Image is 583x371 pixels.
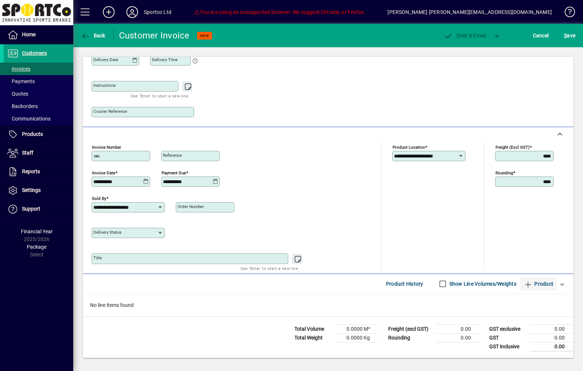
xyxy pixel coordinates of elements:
div: No line items found [83,294,573,316]
a: Products [4,125,73,144]
button: Product History [383,277,426,290]
td: 0.0000 Kg [335,333,379,342]
mat-hint: Use 'Enter' to start a new line [241,264,298,272]
span: Package [27,244,47,250]
td: GST exclusive [486,324,530,333]
span: ost & Email [444,33,486,38]
td: 0.00 [436,324,480,333]
span: Settings [22,187,41,193]
span: S [564,33,567,38]
span: Communications [7,116,51,122]
a: Quotes [4,88,73,100]
span: Customers [22,50,47,56]
a: Knowledge Base [559,1,574,25]
a: Communications [4,112,73,125]
td: 0.00 [530,324,573,333]
mat-label: Delivery status [93,230,122,235]
mat-label: Freight (excl GST) [495,144,530,149]
button: Add [97,5,120,19]
a: Backorders [4,100,73,112]
td: 0.00 [530,342,573,351]
span: Back [81,33,105,38]
span: Home [22,31,36,37]
span: Financial Year [21,229,53,234]
button: Save [562,29,577,42]
mat-hint: Use 'Enter' to start a new line [131,92,188,100]
td: 0.00 [530,333,573,342]
button: Post & Email [440,29,490,42]
button: Profile [120,5,144,19]
div: Customer Invoice [119,30,190,41]
span: NEW [200,33,209,38]
button: Product [520,277,557,290]
a: Settings [4,181,73,200]
span: Product [524,278,553,290]
td: Total Volume [291,324,335,333]
mat-label: Instructions [93,83,116,88]
span: ave [564,30,575,41]
td: GST inclusive [486,342,530,351]
mat-label: Delivery time [152,57,178,62]
td: Freight (excl GST) [385,324,436,333]
div: Sportco Ltd [144,6,171,18]
span: Quotes [7,91,28,97]
label: Show Line Volumes/Weights [448,280,516,287]
span: Backorders [7,103,38,109]
a: Reports [4,163,73,181]
mat-label: Payment due [161,170,186,175]
mat-label: Product location [393,144,425,149]
span: You are using an unsupported browser. We suggest Chrome, or Firefox. [194,9,365,15]
a: Staff [4,144,73,162]
td: 0.0000 M³ [335,324,379,333]
mat-label: Reference [163,153,182,158]
mat-label: Invoice number [92,144,121,149]
mat-label: Rounding [495,170,513,175]
span: P [457,33,460,38]
span: Support [22,206,40,212]
mat-label: Title [93,255,102,260]
td: Rounding [385,333,436,342]
app-page-header-button: Back [73,29,114,42]
mat-label: Invoice date [92,170,115,175]
span: Payments [7,78,35,84]
td: 0.00 [436,333,480,342]
span: Product History [386,278,423,290]
td: Total Weight [291,333,335,342]
button: Back [79,29,107,42]
td: GST [486,333,530,342]
a: Payments [4,75,73,88]
div: [PERSON_NAME] [PERSON_NAME][EMAIL_ADDRESS][DOMAIN_NAME] [387,6,552,18]
mat-label: Order number [178,204,204,209]
span: Staff [22,150,33,156]
mat-label: Sold by [92,196,106,201]
span: Cancel [533,30,549,41]
mat-label: Courier Reference [93,109,127,114]
span: Reports [22,168,40,174]
a: Home [4,26,73,44]
button: Cancel [531,29,551,42]
mat-label: Delivery date [93,57,118,62]
span: Products [22,131,43,137]
a: Invoices [4,63,73,75]
span: Invoices [7,66,30,72]
a: Support [4,200,73,218]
